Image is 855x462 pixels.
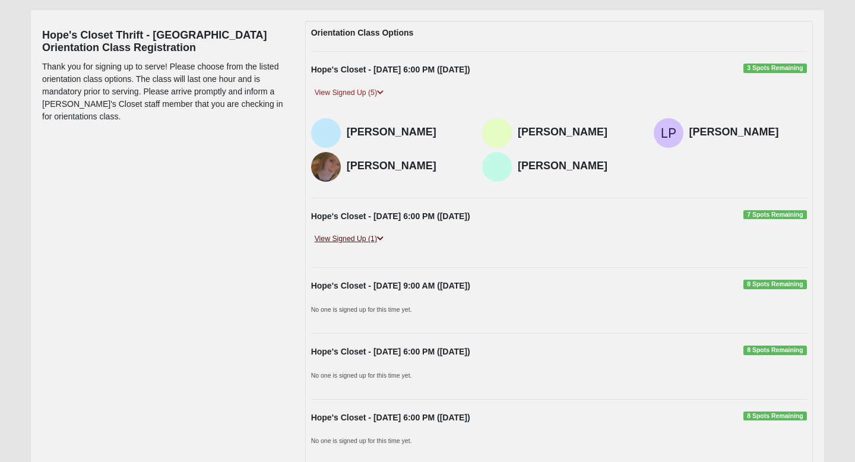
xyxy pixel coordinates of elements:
p: Thank you for signing up to serve! Please choose from the listed orientation class options. The c... [42,61,287,123]
h4: [PERSON_NAME] [347,126,464,139]
span: 8 Spots Remaining [743,412,807,421]
img: Alyvia Whittemore [482,152,512,182]
small: No one is signed up for this time yet. [311,372,412,379]
span: 8 Spots Remaining [743,280,807,289]
strong: Hope's Closet - [DATE] 6:00 PM ([DATE]) [311,347,470,356]
a: View Signed Up (5) [311,87,387,99]
strong: Orientation Class Options [311,28,414,37]
img: Kaleb Quade [311,118,341,148]
h4: [PERSON_NAME] [689,126,807,139]
h4: [PERSON_NAME] [347,160,464,173]
img: Olivia Wilkins [482,118,512,148]
a: View Signed Up (1) [311,233,387,245]
h4: [PERSON_NAME] [518,126,635,139]
span: 3 Spots Remaining [743,64,807,73]
h4: [PERSON_NAME] [518,160,635,173]
strong: Hope's Closet - [DATE] 6:00 PM ([DATE]) [311,413,470,422]
strong: Hope's Closet - [DATE] 9:00 AM ([DATE]) [311,281,470,290]
small: No one is signed up for this time yet. [311,306,412,313]
strong: Hope's Closet - [DATE] 6:00 PM ([DATE]) [311,65,470,74]
span: 7 Spots Remaining [743,210,807,220]
span: 8 Spots Remaining [743,346,807,355]
img: Leah Proctor [654,118,683,148]
small: No one is signed up for this time yet. [311,437,412,444]
h4: Hope's Closet Thrift - [GEOGRAPHIC_DATA] Orientation Class Registration [42,29,287,55]
img: Lauren Cochran [311,152,341,182]
strong: Hope's Closet - [DATE] 6:00 PM ([DATE]) [311,211,470,221]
